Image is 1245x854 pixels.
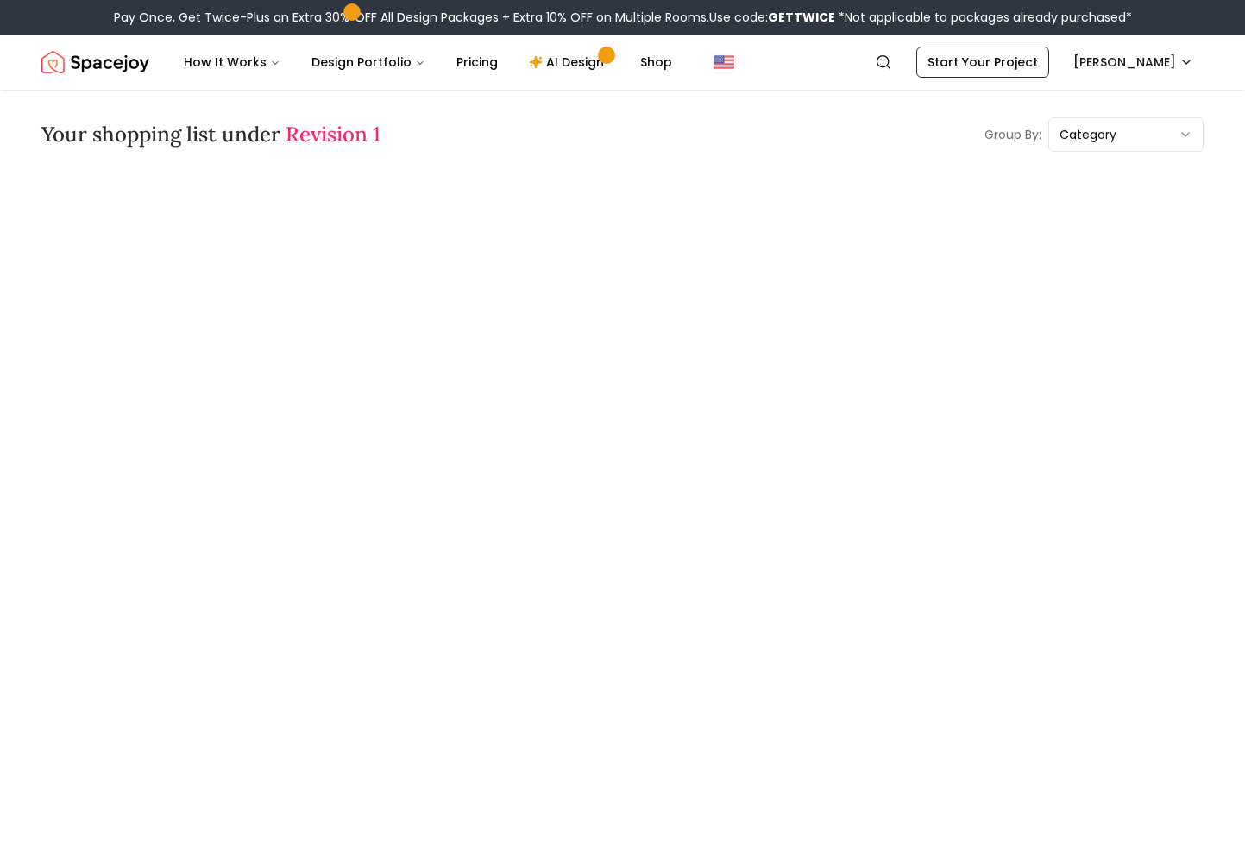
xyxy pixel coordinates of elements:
nav: Global [41,35,1204,90]
a: Spacejoy [41,45,149,79]
b: GETTWICE [768,9,835,26]
a: Shop [626,45,686,79]
span: Revision 1 [286,121,380,148]
img: United States [714,52,734,72]
h3: Your shopping list under [41,121,380,148]
span: *Not applicable to packages already purchased* [835,9,1132,26]
p: Group By: [984,126,1041,143]
a: Pricing [443,45,512,79]
nav: Main [170,45,686,79]
img: Spacejoy Logo [41,45,149,79]
button: Design Portfolio [298,45,439,79]
span: Use code: [709,9,835,26]
a: AI Design [515,45,623,79]
button: [PERSON_NAME] [1063,47,1204,78]
a: Start Your Project [916,47,1049,78]
div: Pay Once, Get Twice-Plus an Extra 30% OFF All Design Packages + Extra 10% OFF on Multiple Rooms. [114,9,1132,26]
button: How It Works [170,45,294,79]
